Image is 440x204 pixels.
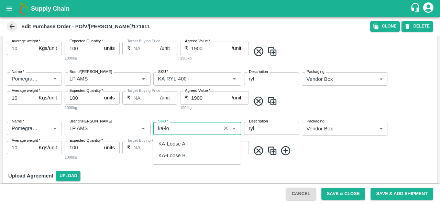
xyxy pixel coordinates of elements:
img: CloneIcon [267,46,277,57]
p: Vendor Box [307,75,333,83]
button: Save & Close [321,188,365,200]
div: 1000kg [65,55,120,61]
input: SKU [155,124,219,133]
span: Upload [56,171,80,181]
p: ₹ [127,44,131,52]
input: 0.0 [191,91,232,104]
p: Vendor Box [307,125,333,132]
div: 1000kg [65,105,120,111]
p: /unit [232,44,241,52]
input: 0.0 [133,42,160,55]
p: /unit [160,94,170,101]
p: units [104,94,115,101]
p: ₹ [185,44,188,52]
p: Kgs/unit [38,144,57,151]
input: 0.0 [7,141,36,154]
p: ₹ [185,94,188,101]
b: Edit Purchase Order - PO/V/[PERSON_NAME]/171611 [21,24,150,29]
input: Name [9,124,40,133]
button: Cancel [286,188,316,200]
input: 0.0 [191,42,232,55]
input: SKU [155,74,219,83]
button: Save & Add Shipment [371,188,433,200]
div: 190/kg [180,105,249,111]
button: Open [139,124,148,133]
label: Brand/[PERSON_NAME] [69,119,112,124]
label: Description [249,69,268,75]
div: customer-support [410,2,422,15]
label: Expected Quantity [69,39,103,44]
textarea: ryl [249,75,294,83]
label: Packaging [307,119,324,124]
p: /unit [160,44,170,52]
b: Supply Chain [31,5,69,12]
button: Open [51,124,59,133]
label: Expected Quantity [69,138,103,143]
button: Clone [370,21,400,31]
input: 0.0 [133,91,160,104]
p: /unit [232,94,241,101]
button: Open [51,74,59,83]
div: account of current user [422,1,434,16]
p: ₹ [127,94,131,101]
img: logo [17,2,31,15]
label: Target Buying Price [127,138,161,143]
label: Name [12,69,24,75]
input: 0 [65,141,101,154]
label: Packaging [307,69,324,75]
img: CloneIcon [267,145,277,157]
button: Open [139,74,148,83]
div: 1000kg [65,154,120,160]
img: CloneIcon [267,96,277,107]
input: 0 [65,42,101,55]
button: open drawer [1,1,17,17]
label: Average weight [12,138,40,143]
button: DELETE [401,21,433,31]
button: Clear [221,124,231,133]
label: Description [249,119,268,124]
p: Kgs/unit [38,94,57,101]
input: 0.0 [7,91,36,104]
input: Create Brand/Marka [67,124,128,133]
label: Brand/[PERSON_NAME] [69,69,112,75]
div: KA-Loose A [158,140,185,148]
label: Average weight [12,39,40,44]
div: 190/kg [180,55,249,61]
p: units [104,44,115,52]
p: ₹ [127,144,131,151]
label: Expected Quantity [69,88,103,94]
button: Close [230,124,239,133]
label: SKU [158,119,168,124]
p: Kgs/unit [38,44,57,52]
label: Agreed Value [185,88,210,94]
p: units [104,144,115,151]
div: KA-Loose B [158,152,186,159]
input: 0.0 [133,141,160,154]
input: 0.0 [7,42,36,55]
button: Open [230,74,239,83]
label: Agreed Value [185,39,210,44]
input: Create Brand/Marka [67,74,128,83]
label: Target Buying Price [127,39,161,44]
a: Supply Chain [31,4,410,13]
label: Name [12,119,24,124]
textarea: ryl [249,125,294,132]
input: Name [9,74,40,83]
input: 0 [65,91,101,104]
strong: Upload Agreement [8,173,53,179]
label: SKU [158,69,168,75]
label: Target Buying Price [127,88,161,94]
label: Average weight [12,88,40,94]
